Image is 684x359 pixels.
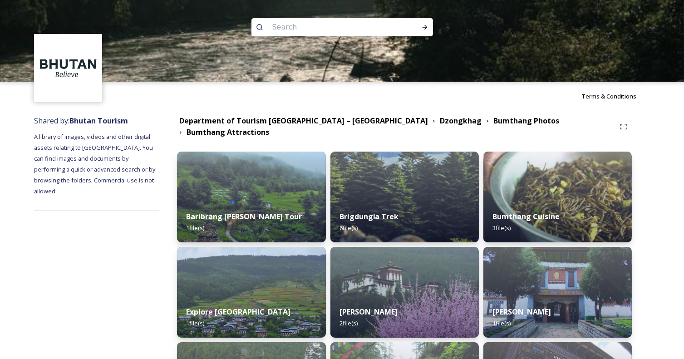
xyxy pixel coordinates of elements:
span: 6 file(s) [340,224,358,232]
strong: Bumthang Cuisine [492,211,560,221]
strong: Baribrang [PERSON_NAME] Tour [186,211,302,221]
img: BT_Logo_BB_Lockup_CMYK_High%2520Res.jpg [35,35,101,101]
strong: [PERSON_NAME] [492,307,551,317]
span: 1 file(s) [186,224,204,232]
img: Jambay%2520Lhakhang.jpg [483,247,632,338]
img: Jakar%2520Dzong%25201.jpg [330,247,479,338]
img: Try%2520Bumtap%2520cuisine.jpg [483,152,632,242]
img: Bridungla3.jpg [330,152,479,242]
img: baribrang%2520garden.jpg [177,152,325,242]
span: 2 file(s) [340,319,358,327]
strong: [PERSON_NAME] [340,307,398,317]
img: Ura1.jpg [177,247,325,338]
span: 3 file(s) [492,224,511,232]
span: 1 file(s) [492,319,511,327]
strong: Brigdungla Trek [340,211,399,221]
span: 1 file(s) [186,319,204,327]
input: Search [268,17,392,37]
strong: Explore [GEOGRAPHIC_DATA] [186,307,290,317]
